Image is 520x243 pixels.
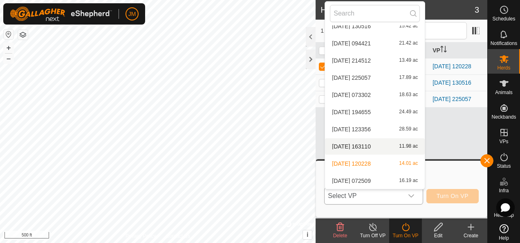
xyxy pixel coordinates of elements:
span: Status [497,164,511,169]
span: Animals [495,90,513,95]
li: 2025-06-24 094421 [325,35,425,52]
a: [DATE] 225057 [433,96,471,102]
button: Reset Map [4,29,13,39]
span: Turn On VP [437,193,468,199]
button: Turn On VP [426,189,479,203]
span: [DATE] 214512 [332,58,371,63]
span: [DATE] 130516 [332,23,371,29]
a: [DATE] 120228 [433,63,471,70]
span: Help [499,236,509,241]
a: Contact Us [166,232,190,240]
th: VP [429,43,487,59]
button: – [4,54,13,63]
span: 1 selected [321,27,368,35]
span: 3 [475,4,479,16]
span: 17.89 ac [399,75,418,81]
img: Gallagher Logo [10,7,112,21]
span: [DATE] 072509 [332,178,371,184]
span: Delete [333,233,347,239]
span: 11.98 ac [399,144,418,149]
span: i [307,231,308,238]
span: 21.42 ac [399,40,418,46]
li: 2025-07-15 163110 [325,138,425,155]
h2: Herds [321,5,475,15]
span: [DATE] 120228 [332,161,371,166]
span: VPs [499,139,508,144]
span: Schedules [492,16,515,21]
span: [DATE] 163110 [332,144,371,149]
span: Herds [497,65,510,70]
span: JM [128,10,136,18]
span: Heatmap [494,213,514,218]
li: 2025-07-11 123356 [325,121,425,137]
button: Map Layers [18,30,28,40]
span: Select VP [325,188,403,204]
span: 14.01 ac [399,161,418,166]
div: dropdown trigger [403,188,419,204]
span: [DATE] 073302 [332,92,371,98]
span: [DATE] 094421 [332,40,371,46]
span: [DATE] 123356 [332,126,371,132]
a: [DATE] 130516 [433,79,471,86]
button: i [303,230,312,239]
span: 15.42 ac [399,23,418,29]
li: 2025-06-30 225057 [325,70,425,86]
li: 2025-06-28 214512 [325,52,425,69]
span: 13.49 ac [399,58,418,63]
span: 28.59 ac [399,126,418,132]
span: Neckbands [491,115,516,119]
div: Turn Off VP [356,232,389,239]
li: 2025-08-01 072509 [325,173,425,189]
div: Turn On VP [389,232,422,239]
span: Notifications [491,41,517,46]
p-sorticon: Activate to sort [440,47,447,54]
input: Search [330,5,420,22]
li: 2025-06-16 130516 [325,18,425,34]
span: [DATE] 225057 [332,75,371,81]
li: 2025-07-19 120228 [325,155,425,172]
span: 18.63 ac [399,92,418,98]
span: Infra [499,188,509,193]
div: Create [455,232,487,239]
li: 2025-07-05 073302 [325,87,425,103]
li: 2025-07-07 194655 [325,104,425,120]
span: 24.49 ac [399,109,418,115]
div: Edit [422,232,455,239]
span: [DATE] 194655 [332,109,371,115]
button: + [4,43,13,53]
a: Privacy Policy [126,232,156,240]
span: 16.19 ac [399,178,418,184]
